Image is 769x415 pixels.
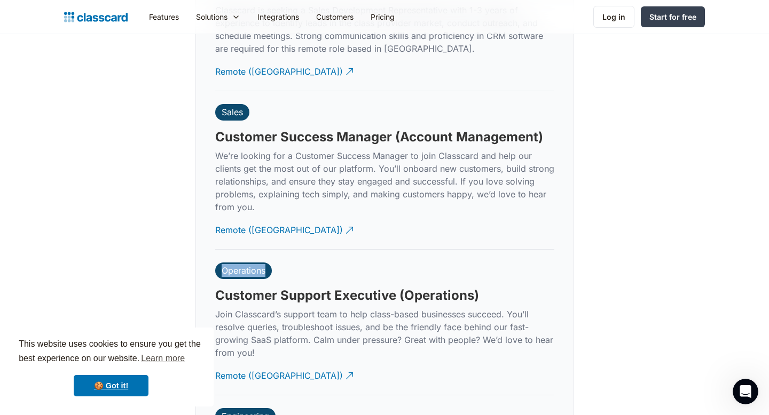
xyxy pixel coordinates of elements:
[9,328,214,406] div: cookieconsent
[215,361,343,382] div: Remote ([GEOGRAPHIC_DATA])
[733,379,758,404] iframe: Intercom live chat
[64,10,128,25] a: home
[187,5,249,29] div: Solutions
[74,375,148,396] a: dismiss cookie message
[215,129,543,145] h3: Customer Success Manager (Account Management)
[196,11,227,22] div: Solutions
[362,5,403,29] a: Pricing
[215,57,343,78] div: Remote ([GEOGRAPHIC_DATA])
[215,216,355,245] a: Remote ([GEOGRAPHIC_DATA])
[215,216,343,236] div: Remote ([GEOGRAPHIC_DATA])
[19,338,203,366] span: This website uses cookies to ensure you get the best experience on our website.
[215,149,554,213] p: We’re looking for a Customer Success Manager to join Classcard and help our clients get the most ...
[139,350,186,366] a: learn more about cookies
[641,6,705,27] a: Start for free
[222,265,265,276] div: Operations
[593,6,634,28] a: Log in
[222,107,243,117] div: Sales
[308,5,362,29] a: Customers
[602,11,625,22] div: Log in
[649,11,696,22] div: Start for free
[215,57,355,86] a: Remote ([GEOGRAPHIC_DATA])
[249,5,308,29] a: Integrations
[215,288,479,304] h3: Customer Support Executive (Operations)
[215,308,554,359] p: Join Classcard’s support team to help class-based businesses succeed. You’ll resolve queries, tro...
[140,5,187,29] a: Features
[215,361,355,390] a: Remote ([GEOGRAPHIC_DATA])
